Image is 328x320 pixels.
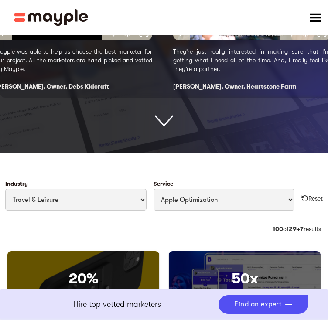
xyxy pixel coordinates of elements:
img: reset all filters [301,195,308,202]
p: Hire top vetted marketers [20,299,214,310]
h3: 20% [7,270,159,287]
img: Remove Tag Filter [50,228,57,235]
label: Service [154,181,295,187]
div: of results [273,225,321,233]
h3: 50x [169,270,321,287]
img: Mayple logo [14,9,88,26]
a: home [14,9,88,26]
div: Reset [308,194,323,203]
div: Category: CPO [10,226,47,235]
strong: 100 [273,225,283,232]
label: Industry [5,181,147,187]
div: menu [302,4,328,31]
div: Find an expert [234,300,282,309]
strong: 2947 [289,225,304,232]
